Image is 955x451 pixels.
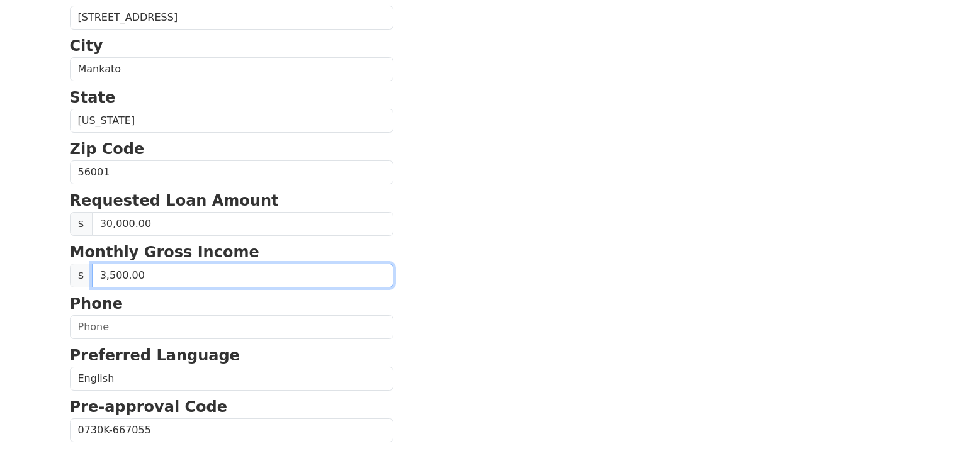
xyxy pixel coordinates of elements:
strong: State [70,89,116,106]
span: $ [70,264,93,287]
strong: Requested Loan Amount [70,192,279,209]
input: Street Address [70,6,393,30]
strong: Pre-approval Code [70,398,228,416]
input: Phone [70,315,393,339]
strong: Preferred Language [70,347,240,364]
input: Requested Loan Amount [92,212,393,236]
input: Pre-approval Code [70,418,393,442]
strong: City [70,37,103,55]
p: Monthly Gross Income [70,241,393,264]
strong: Phone [70,295,123,313]
input: Monthly Gross Income [92,264,393,287]
input: Zip Code [70,160,393,184]
strong: Zip Code [70,140,145,158]
input: City [70,57,393,81]
span: $ [70,212,93,236]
